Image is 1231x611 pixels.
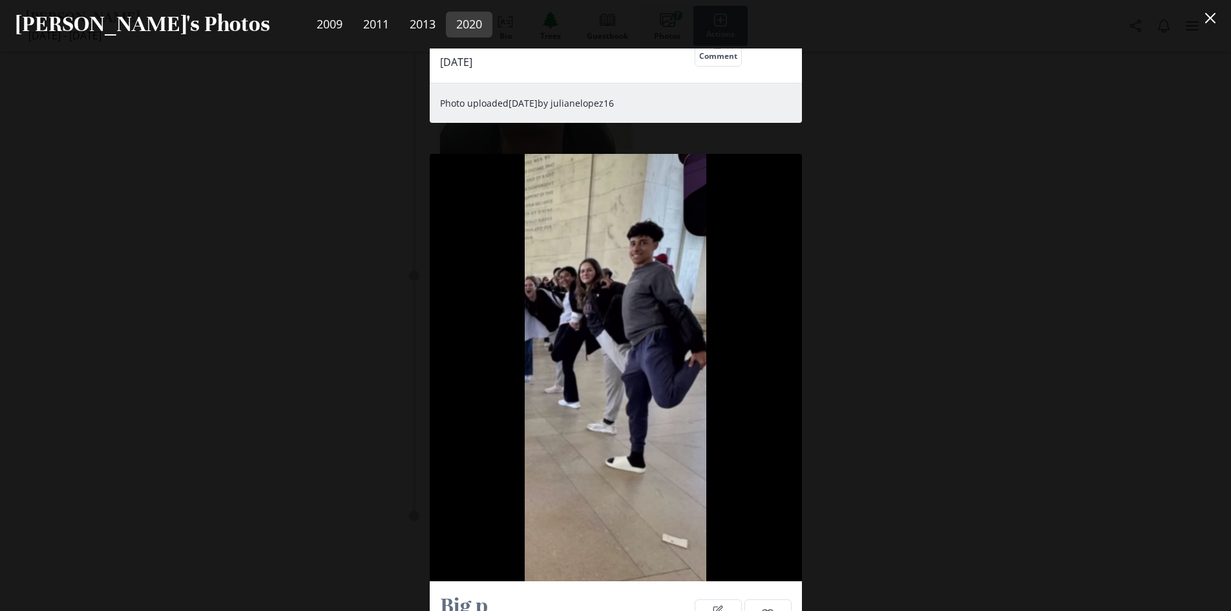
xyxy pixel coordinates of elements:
img: Big p [430,154,802,582]
p: Photo uploaded by julianelopez16 [440,96,779,110]
button: Close [1197,5,1223,31]
span: Comment [699,52,737,61]
h2: [PERSON_NAME]'s Photos [16,10,270,38]
span: [DATE] [440,55,472,69]
a: 2013 [399,12,446,38]
a: 2011 [353,12,399,38]
a: 2009 [306,12,353,38]
a: 2020 [446,12,492,38]
span: September 28, 2025 [509,97,538,109]
button: Comment [695,33,742,67]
